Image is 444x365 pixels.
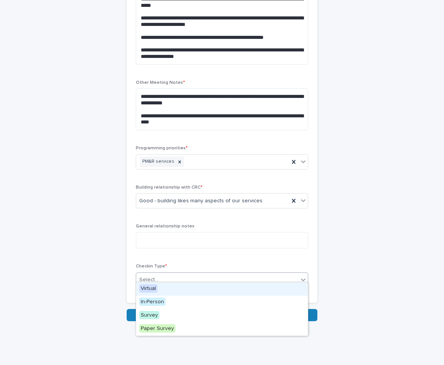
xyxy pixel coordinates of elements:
div: PM&R services [140,157,175,167]
span: Other Meeting Notes [136,80,185,85]
div: Paper Survey [136,322,308,336]
div: In-Person [136,296,308,309]
div: Survey [136,309,308,322]
span: In-Person [139,298,166,306]
span: Paper Survey [139,324,175,333]
span: Virtual [139,284,158,293]
span: Programming priorities [136,146,188,150]
button: Save [127,309,317,321]
span: Good - building likes many aspects of our services [139,197,262,205]
span: General relationship notes [136,224,195,229]
span: Building relationship with CRC [136,185,203,190]
div: Select... [139,276,158,284]
div: Virtual [136,282,308,296]
span: Checkin Type [136,264,167,269]
span: Survey [139,311,159,319]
